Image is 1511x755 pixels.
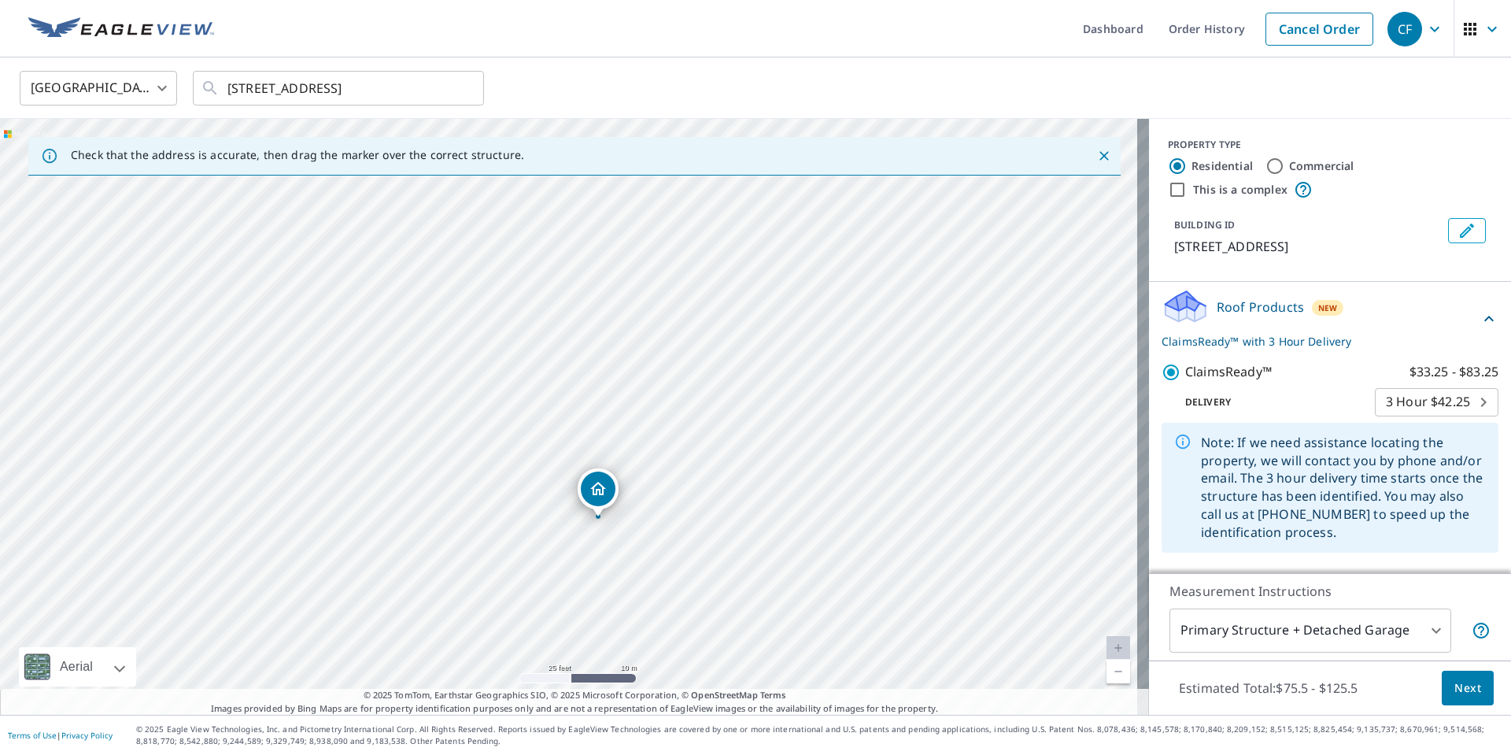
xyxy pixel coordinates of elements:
[1094,146,1114,166] button: Close
[1169,609,1451,653] div: Primary Structure + Detached Garage
[61,730,113,741] a: Privacy Policy
[1193,182,1287,198] label: This is a complex
[1318,302,1338,314] span: New
[1472,621,1491,640] span: Your report will include the primary structure and a detached garage if one exists.
[1409,362,1498,382] p: $33.25 - $83.25
[1191,158,1253,174] label: Residential
[1166,671,1371,705] p: Estimated Total: $75.5 - $125.5
[71,148,524,162] p: Check that the address is accurate, then drag the marker over the correct structure.
[364,689,786,702] span: © 2025 TomTom, Earthstar Geographics SIO, © 2025 Microsoft Corporation, ©
[19,647,136,687] div: Aerial
[1442,671,1494,706] button: Next
[1289,158,1354,174] label: Commercial
[1174,218,1235,231] p: BUILDING ID
[1168,138,1492,152] div: PROPERTY TYPE
[760,689,786,701] a: Terms
[1106,636,1130,660] a: Current Level 20, Zoom In Disabled
[1162,333,1480,350] p: ClaimsReady™ with 3 Hour Delivery
[8,730,57,741] a: Terms of Use
[1217,298,1304,316] p: Roof Products
[8,731,113,740] p: |
[1387,12,1422,46] div: CF
[227,66,452,110] input: Search by address or latitude-longitude
[691,689,757,701] a: OpenStreetMap
[20,66,177,110] div: [GEOGRAPHIC_DATA]
[1185,362,1272,382] p: ClaimsReady™
[1265,13,1373,46] a: Cancel Order
[578,468,619,517] div: Dropped pin, building 1, Residential property, 800 Arlington St Rocky Mount, NC 27801
[1454,679,1481,698] span: Next
[1201,427,1486,548] div: Note: If we need assistance locating the property, we will contact you by phone and/or email. The...
[1169,582,1491,601] p: Measurement Instructions
[28,17,214,41] img: EV Logo
[1162,395,1375,409] p: Delivery
[1174,237,1442,256] p: [STREET_ADDRESS]
[55,647,98,687] div: Aerial
[136,724,1503,747] p: © 2025 Eagle View Technologies, Inc. and Pictometry International Corp. All Rights Reserved. Repo...
[1448,218,1486,243] button: Edit building 1
[1106,660,1130,683] a: Current Level 20, Zoom Out
[1375,380,1498,424] div: 3 Hour $42.25
[1162,288,1498,350] div: Roof ProductsNewClaimsReady™ with 3 Hour Delivery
